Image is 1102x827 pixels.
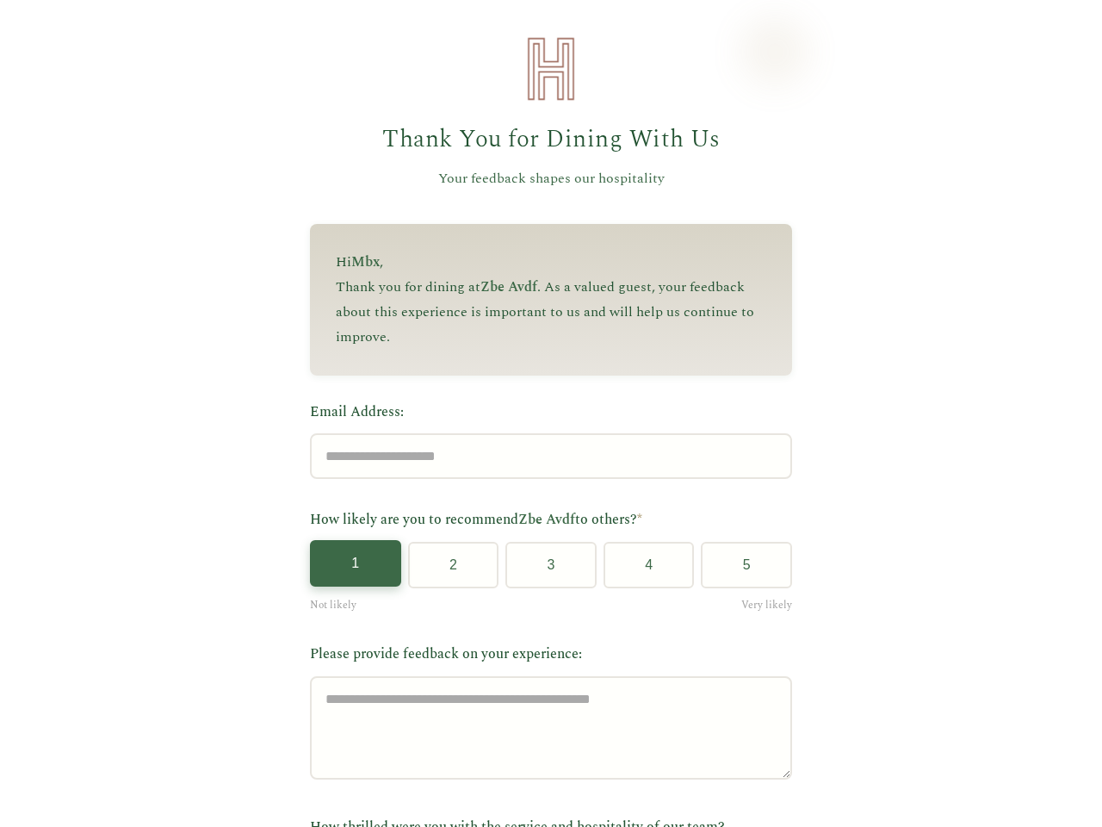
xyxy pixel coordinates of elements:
span: Zbe Avdf [480,277,537,297]
label: How likely are you to recommend to others? [310,509,792,532]
label: Email Address: [310,401,792,424]
button: 2 [408,542,499,588]
p: Hi , [336,250,766,275]
p: Your feedback shapes our hospitality [310,168,792,190]
h1: Thank You for Dining With Us [310,121,792,159]
button: 1 [310,540,401,587]
span: Zbe Avdf [518,509,575,530]
p: Thank you for dining at . As a valued guest, your feedback about this experience is important to ... [336,275,766,349]
span: Very likely [741,597,792,613]
button: 4 [604,542,695,588]
span: Not likely [310,597,356,613]
button: 3 [505,542,597,588]
span: Mbx [351,252,380,272]
label: Please provide feedback on your experience: [310,644,792,666]
button: 5 [701,542,792,588]
img: Heirloom Hospitality Logo [517,34,585,103]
